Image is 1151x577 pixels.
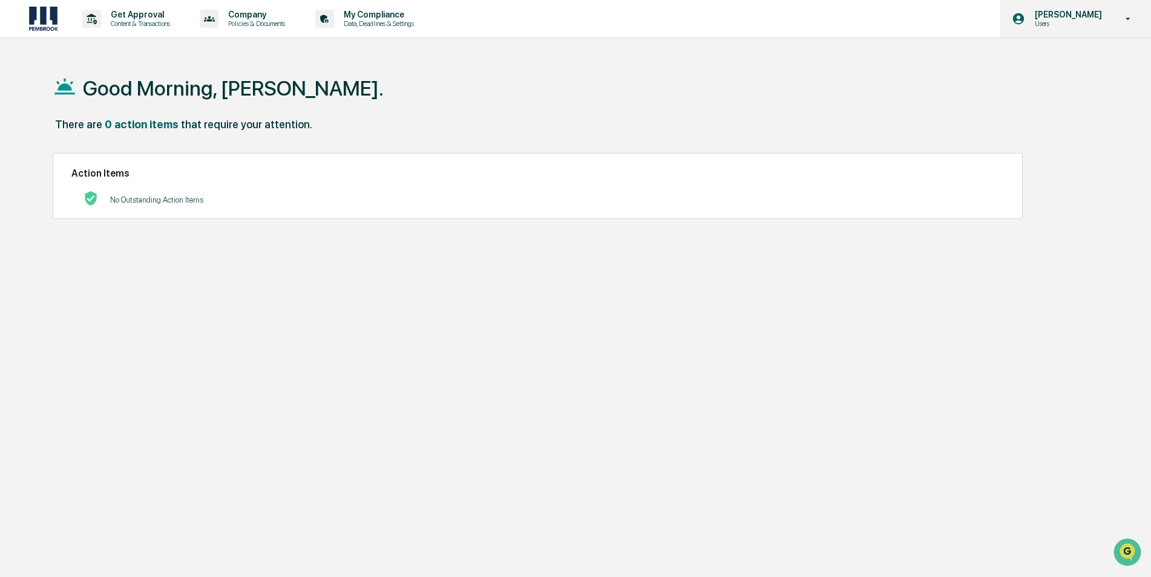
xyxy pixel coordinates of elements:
a: 🗄️Attestations [83,210,155,232]
div: 🗄️ [88,216,97,226]
div: 🔎 [12,239,22,249]
div: 🖐️ [12,216,22,226]
span: Pylon [120,267,146,276]
div: We're available if you need us! [54,105,166,114]
p: How can we help? [12,25,220,45]
button: See all [188,132,220,146]
span: Data Lookup [24,238,76,250]
p: No Outstanding Action Items [110,195,203,204]
p: [PERSON_NAME] [1025,10,1108,19]
a: Powered byPylon [85,267,146,276]
a: 🖐️Preclearance [7,210,83,232]
div: that require your attention. [181,118,312,131]
span: [PERSON_NAME] [38,165,98,174]
div: Start new chat [54,93,198,105]
div: Past conversations [12,134,81,144]
div: There are [55,118,102,131]
button: Start new chat [206,96,220,111]
span: Preclearance [24,215,78,227]
iframe: Open customer support [1112,537,1145,570]
img: 1746055101610-c473b297-6a78-478c-a979-82029cc54cd1 [24,165,34,175]
p: Data, Deadlines & Settings [334,19,420,28]
p: Company [218,10,291,19]
p: Users [1025,19,1108,28]
p: Content & Transactions [101,19,176,28]
img: 1746055101610-c473b297-6a78-478c-a979-82029cc54cd1 [12,93,34,114]
span: • [100,165,105,174]
div: 0 action items [105,118,179,131]
p: My Compliance [334,10,420,19]
span: Attestations [100,215,150,227]
p: Get Approval [101,10,176,19]
img: Jack Rasmussen [12,153,31,172]
img: logo [29,7,58,31]
a: 🔎Data Lookup [7,233,81,255]
p: Policies & Documents [218,19,291,28]
img: No Actions logo [84,191,98,206]
span: [DATE] [107,165,132,174]
h1: Good Morning, [PERSON_NAME]. [83,76,384,100]
h2: Action Items [71,168,1004,179]
img: 8933085812038_c878075ebb4cc5468115_72.jpg [25,93,47,114]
